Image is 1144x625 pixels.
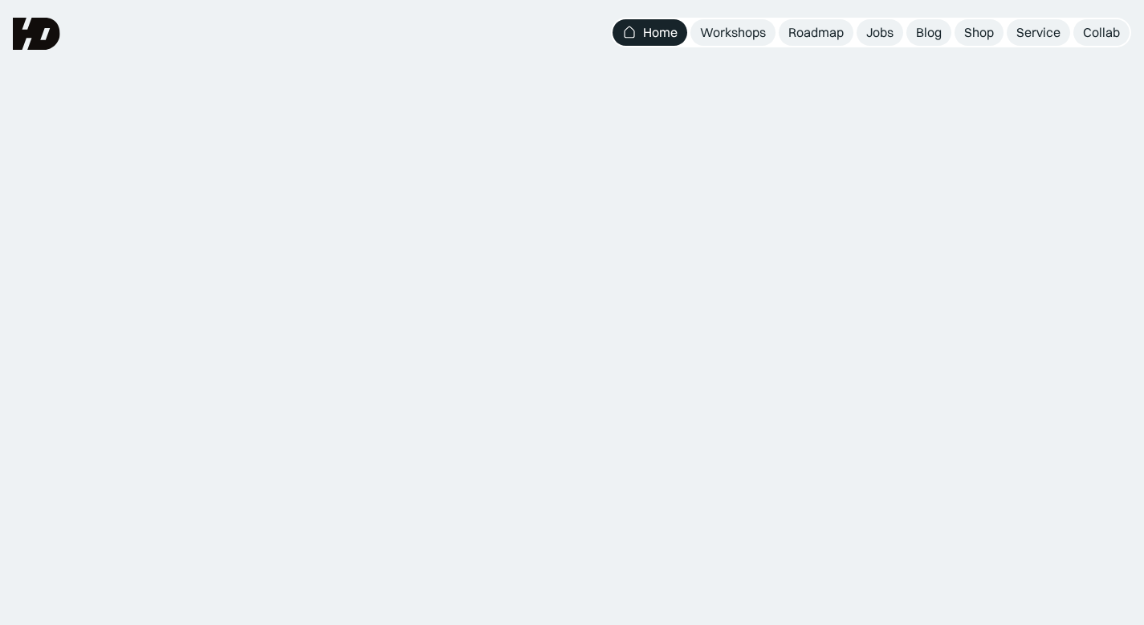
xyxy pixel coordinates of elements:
a: Roadmap [779,19,853,46]
a: Blog [906,19,951,46]
span: UIUX [242,192,384,269]
a: Workshops [690,19,776,46]
div: Blog [916,24,942,41]
div: Jobs [866,24,894,41]
div: Lihat loker desain [920,526,1020,543]
a: Shop [955,19,1004,46]
div: Shop [964,24,994,41]
a: Service [1007,19,1070,46]
div: Collab [1083,24,1120,41]
div: Home [643,24,678,41]
div: Roadmap [788,24,844,41]
a: Home [613,19,687,46]
div: Service [1016,24,1061,41]
a: Jobs [857,19,903,46]
a: Collab [1073,19,1130,46]
div: WHO’S HIRING? [874,489,955,503]
span: & [587,192,622,269]
div: Workshops [700,24,766,41]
